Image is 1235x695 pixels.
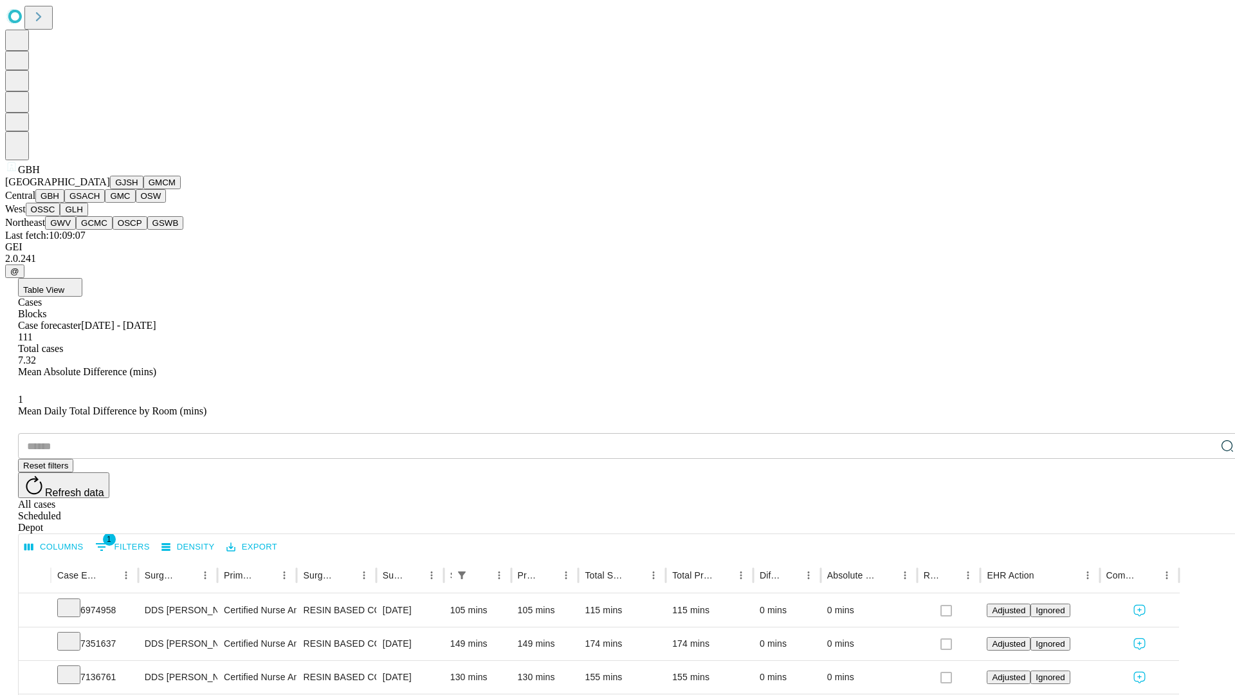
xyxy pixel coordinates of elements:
div: 130 mins [450,661,505,694]
div: 105 mins [450,594,505,627]
div: RESIN BASED COMPOSITE 1 SURFACE, POSTERIOR [303,594,369,627]
button: OSW [136,189,167,203]
button: Sort [257,566,275,584]
span: Reset filters [23,461,68,470]
button: Menu [732,566,750,584]
div: 6974958 [57,594,132,627]
span: West [5,203,26,214]
span: Case forecaster [18,320,81,331]
div: 155 mins [672,661,747,694]
span: Table View [23,285,64,295]
button: Sort [99,566,117,584]
span: Refresh data [45,487,104,498]
div: 0 mins [827,627,911,660]
div: Absolute Difference [827,570,877,580]
button: Ignored [1030,671,1070,684]
button: Menu [1079,566,1097,584]
div: RESIN BASED COMPOSITE 2 SURFACES, POSTERIOR [303,661,369,694]
button: Export [223,537,280,557]
span: [GEOGRAPHIC_DATA] [5,176,110,187]
span: 1 [103,533,116,546]
span: Adjusted [992,606,1025,615]
button: Sort [627,566,645,584]
button: Sort [1036,566,1054,584]
div: 105 mins [518,594,572,627]
div: EHR Action [987,570,1034,580]
button: Sort [1140,566,1158,584]
div: Difference [760,570,780,580]
div: 174 mins [672,627,747,660]
button: Menu [490,566,508,584]
button: Menu [896,566,914,584]
div: Surgery Date [383,570,403,580]
button: GCMC [76,216,113,230]
div: 149 mins [518,627,572,660]
button: @ [5,264,24,278]
button: GLH [60,203,87,216]
button: Menu [1158,566,1176,584]
button: Show filters [92,537,153,557]
div: [DATE] [383,627,437,660]
button: GWV [45,216,76,230]
button: Menu [196,566,214,584]
button: Adjusted [987,637,1030,651]
button: GMCM [143,176,181,189]
div: 155 mins [585,661,659,694]
div: [DATE] [383,661,437,694]
button: Expand [25,600,44,622]
span: Total cases [18,343,63,354]
button: Menu [423,566,441,584]
button: Adjusted [987,671,1030,684]
div: [DATE] [383,594,437,627]
div: Certified Nurse Anesthetist [224,594,290,627]
span: 7.32 [18,355,36,366]
div: DDS [PERSON_NAME] K Dds [145,627,211,660]
button: Reset filters [18,459,73,472]
div: 115 mins [585,594,659,627]
button: Menu [959,566,977,584]
button: Sort [782,566,800,584]
button: Menu [645,566,663,584]
button: Ignored [1030,604,1070,617]
button: Sort [941,566,959,584]
span: Adjusted [992,672,1025,682]
div: GEI [5,241,1230,253]
span: Mean Daily Total Difference by Room (mins) [18,405,206,416]
div: Total Scheduled Duration [585,570,625,580]
div: 0 mins [827,661,911,694]
div: 149 mins [450,627,505,660]
button: Menu [275,566,293,584]
div: Certified Nurse Anesthetist [224,661,290,694]
div: 0 mins [827,594,911,627]
div: 2.0.241 [5,253,1230,264]
button: OSCP [113,216,147,230]
button: GSACH [64,189,105,203]
button: Ignored [1030,637,1070,651]
button: Sort [539,566,557,584]
span: Last fetch: 10:09:07 [5,230,86,241]
button: OSSC [26,203,60,216]
button: Sort [405,566,423,584]
span: Ignored [1036,606,1065,615]
div: 115 mins [672,594,747,627]
button: GJSH [110,176,143,189]
div: 0 mins [760,594,814,627]
button: Menu [557,566,575,584]
button: Sort [878,566,896,584]
div: Certified Nurse Anesthetist [224,627,290,660]
button: GMC [105,189,135,203]
button: Expand [25,633,44,656]
span: Ignored [1036,672,1065,682]
span: Central [5,190,35,201]
div: Predicted In Room Duration [518,570,538,580]
div: 7351637 [57,627,132,660]
button: Sort [337,566,355,584]
button: Menu [800,566,818,584]
button: Menu [355,566,373,584]
span: Mean Absolute Difference (mins) [18,366,156,377]
button: GSWB [147,216,184,230]
span: @ [10,266,19,276]
button: Adjusted [987,604,1030,617]
button: Show filters [453,566,471,584]
button: Expand [25,667,44,689]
